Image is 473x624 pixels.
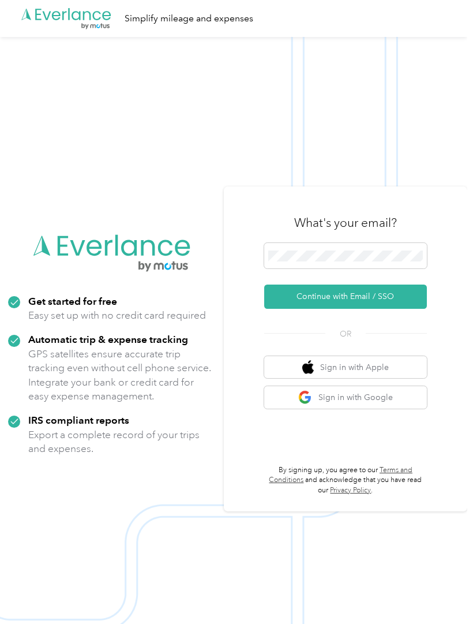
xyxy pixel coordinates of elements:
[269,466,412,485] a: Terms and Conditions
[28,308,206,323] p: Easy set up with no credit card required
[330,486,371,495] a: Privacy Policy
[125,12,253,26] div: Simplify mileage and expenses
[28,295,117,307] strong: Get started for free
[28,347,216,403] p: GPS satellites ensure accurate trip tracking even without cell phone service. Integrate your bank...
[294,215,397,231] h3: What's your email?
[28,333,188,345] strong: Automatic trip & expense tracking
[28,414,129,426] strong: IRS compliant reports
[264,465,427,496] p: By signing up, you agree to our and acknowledge that you have read our .
[302,360,314,375] img: apple logo
[298,390,313,405] img: google logo
[264,356,427,379] button: apple logoSign in with Apple
[264,285,427,309] button: Continue with Email / SSO
[325,328,366,340] span: OR
[28,428,216,456] p: Export a complete record of your trips and expenses.
[264,386,427,409] button: google logoSign in with Google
